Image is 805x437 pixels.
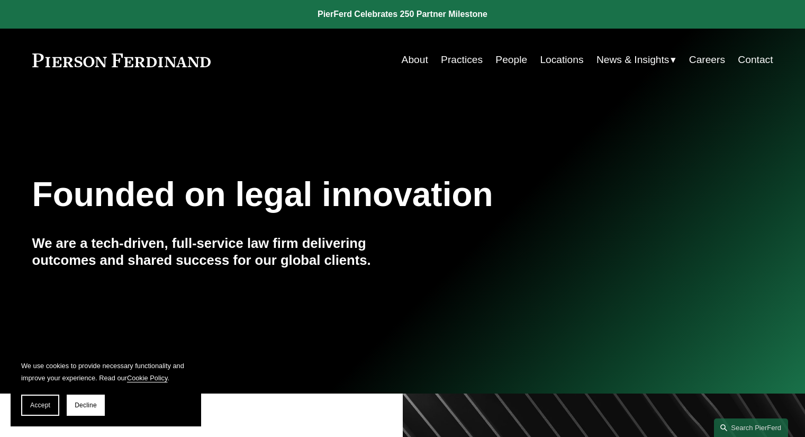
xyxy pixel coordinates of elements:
a: Contact [738,50,773,70]
a: Practices [441,50,483,70]
a: Careers [689,50,725,70]
span: Accept [30,402,50,409]
p: We use cookies to provide necessary functionality and improve your experience. Read our . [21,360,191,384]
span: Decline [75,402,97,409]
a: People [495,50,527,70]
a: Search this site [714,418,788,437]
span: News & Insights [596,51,670,69]
a: Locations [540,50,583,70]
button: Accept [21,395,59,416]
a: About [402,50,428,70]
h1: Founded on legal innovation [32,175,650,214]
h4: We are a tech-driven, full-service law firm delivering outcomes and shared success for our global... [32,235,403,269]
a: Cookie Policy [127,374,168,382]
button: Decline [67,395,105,416]
a: folder dropdown [596,50,676,70]
section: Cookie banner [11,349,201,426]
